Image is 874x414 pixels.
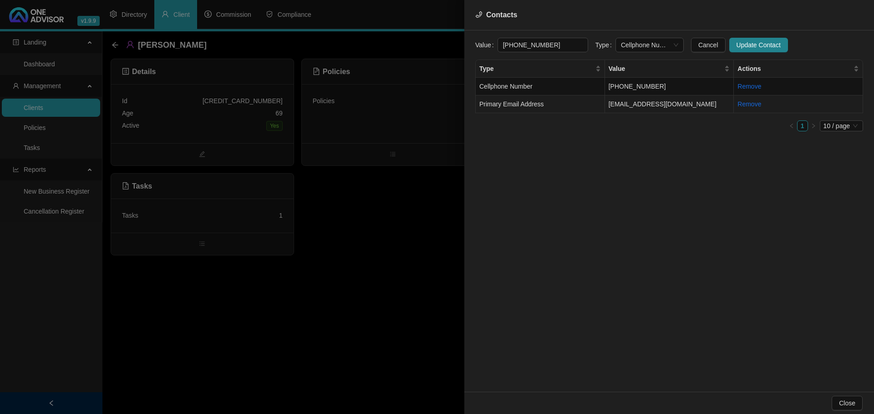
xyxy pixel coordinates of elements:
[698,40,718,50] span: Cancel
[729,38,788,52] button: Update Contact
[595,38,615,52] label: Type
[737,64,852,74] span: Actions
[832,396,863,410] button: Close
[605,78,734,95] td: [PHONE_NUMBER]
[475,38,498,52] label: Value
[808,120,819,131] button: right
[475,11,483,18] span: phone
[479,100,544,108] span: Primary Email Address
[786,120,797,131] li: Previous Page
[734,60,863,78] th: Actions
[605,95,734,113] td: [EMAIL_ADDRESS][DOMAIN_NAME]
[691,38,726,52] button: Cancel
[823,121,859,131] span: 10 / page
[737,83,761,90] a: Remove
[479,64,594,74] span: Type
[839,398,855,408] span: Close
[609,64,723,74] span: Value
[808,120,819,131] li: Next Page
[476,60,605,78] th: Type
[737,40,781,50] span: Update Contact
[486,11,517,19] span: Contacts
[479,83,533,90] span: Cellphone Number
[811,123,816,129] span: right
[621,38,678,52] span: Cellphone Number
[798,121,808,131] a: 1
[786,120,797,131] button: left
[797,120,808,131] li: 1
[737,100,761,108] a: Remove
[605,60,734,78] th: Value
[789,123,794,129] span: left
[820,120,863,131] div: Page Size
